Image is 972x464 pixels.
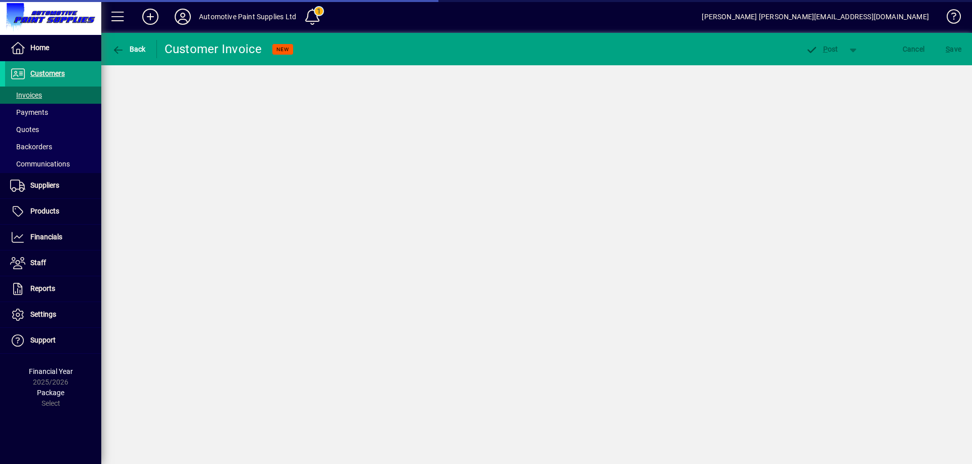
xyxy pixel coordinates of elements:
app-page-header-button: Back [101,40,157,58]
a: Invoices [5,87,101,104]
span: Financials [30,233,62,241]
span: Communications [10,160,70,168]
div: Customer Invoice [165,41,262,57]
a: Communications [5,155,101,173]
span: ave [946,41,961,57]
button: Save [943,40,964,58]
button: Back [109,40,148,58]
a: Support [5,328,101,353]
a: Reports [5,276,101,302]
a: Financials [5,225,101,250]
button: Post [800,40,843,58]
span: Package [37,389,64,397]
span: P [823,45,828,53]
a: Settings [5,302,101,327]
span: Invoices [10,91,42,99]
span: Products [30,207,59,215]
div: Automotive Paint Supplies Ltd [199,9,296,25]
span: Reports [30,284,55,292]
span: Staff [30,259,46,267]
a: Suppliers [5,173,101,198]
span: NEW [276,46,289,53]
span: Back [112,45,146,53]
span: Backorders [10,143,52,151]
span: Suppliers [30,181,59,189]
a: Quotes [5,121,101,138]
span: Settings [30,310,56,318]
a: Staff [5,250,101,276]
div: [PERSON_NAME] [PERSON_NAME][EMAIL_ADDRESS][DOMAIN_NAME] [702,9,929,25]
span: Home [30,44,49,52]
button: Profile [167,8,199,26]
span: Customers [30,69,65,77]
a: Home [5,35,101,61]
a: Products [5,199,101,224]
a: Payments [5,104,101,121]
span: Quotes [10,125,39,134]
span: Payments [10,108,48,116]
span: S [946,45,950,53]
span: ost [805,45,838,53]
span: Support [30,336,56,344]
button: Add [134,8,167,26]
a: Knowledge Base [939,2,959,35]
a: Backorders [5,138,101,155]
span: Financial Year [29,367,73,375]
